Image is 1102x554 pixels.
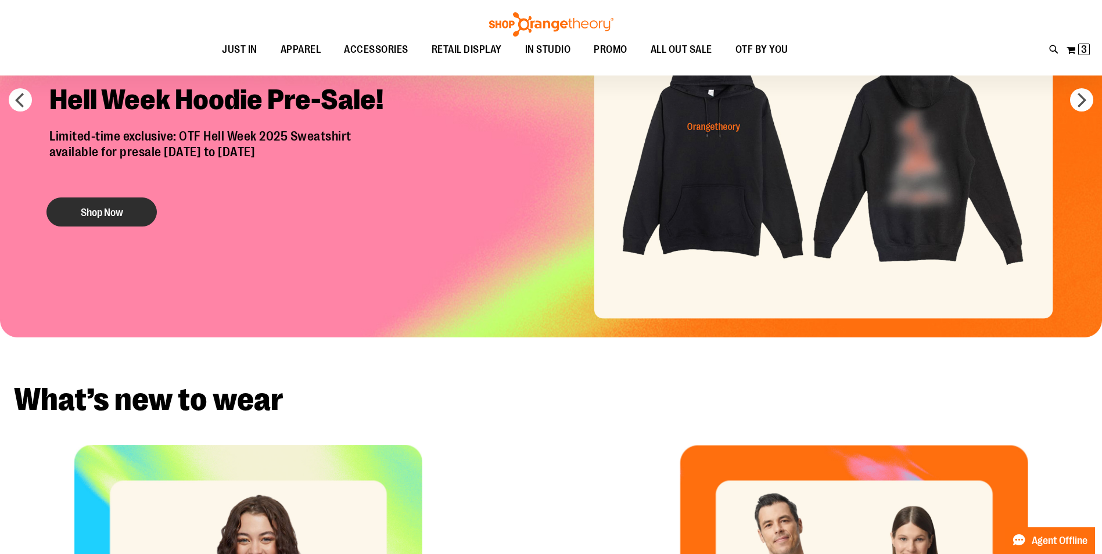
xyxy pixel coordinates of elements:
img: Shop Orangetheory [487,12,615,37]
span: APPAREL [281,37,321,63]
button: next [1070,88,1093,111]
p: Limited-time exclusive: OTF Hell Week 2025 Sweatshirt available for presale [DATE] to [DATE] [41,129,404,186]
span: OTF BY YOU [735,37,788,63]
span: JUST IN [222,37,257,63]
h2: What’s new to wear [14,384,1088,416]
button: Agent Offline [1005,527,1095,554]
span: IN STUDIO [525,37,571,63]
span: ACCESSORIES [344,37,408,63]
a: Hell Week Hoodie Pre-Sale! Limited-time exclusive: OTF Hell Week 2025 Sweatshirtavailable for pre... [41,74,404,232]
span: RETAIL DISPLAY [432,37,502,63]
button: Shop Now [46,197,157,226]
button: prev [9,88,32,111]
span: Agent Offline [1032,535,1087,546]
h2: Hell Week Hoodie Pre-Sale! [41,74,404,129]
span: PROMO [594,37,627,63]
span: 3 [1081,44,1087,55]
span: ALL OUT SALE [651,37,712,63]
